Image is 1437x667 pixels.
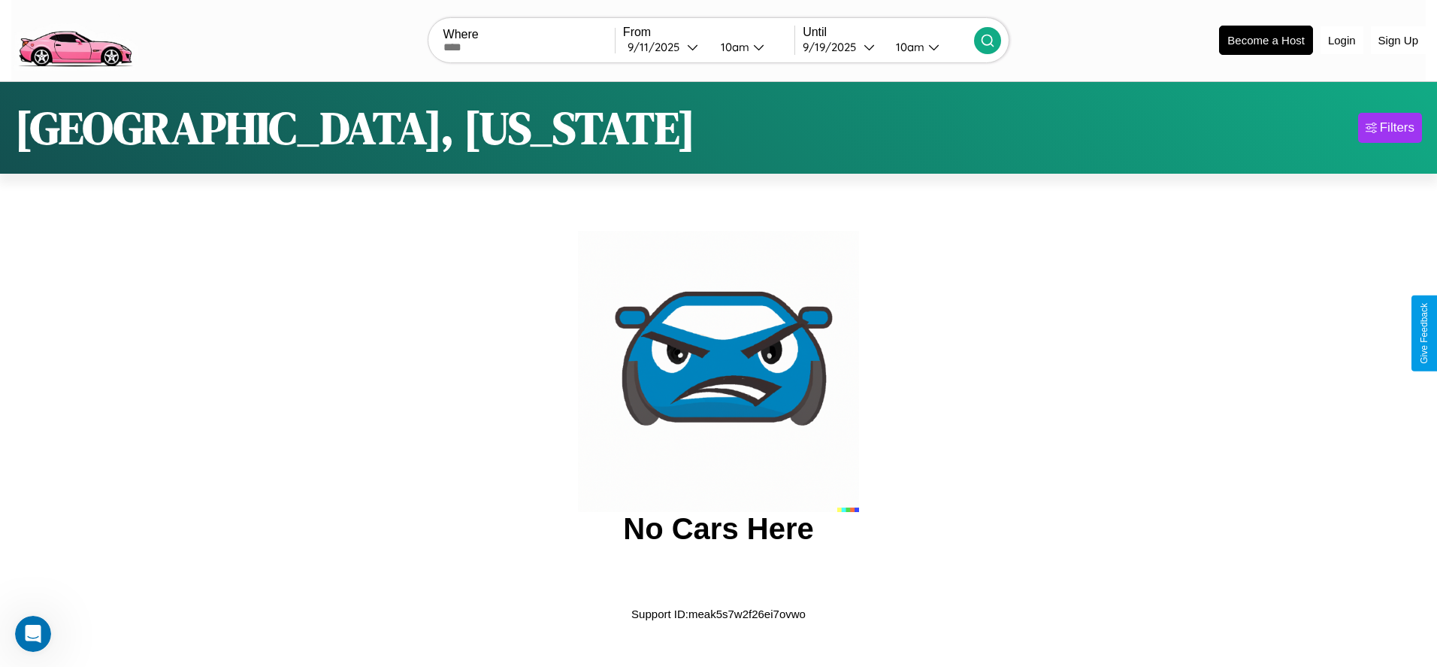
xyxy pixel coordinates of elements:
iframe: Intercom live chat [15,616,51,652]
button: Sign Up [1371,26,1426,54]
h1: [GEOGRAPHIC_DATA], [US_STATE] [15,97,695,159]
label: Where [443,28,615,41]
div: 9 / 19 / 2025 [803,40,864,54]
img: car [578,231,859,512]
label: From [623,26,794,39]
img: logo [11,8,138,71]
button: 9/11/2025 [623,39,709,55]
button: Filters [1358,113,1422,143]
div: 10am [888,40,928,54]
button: 10am [709,39,794,55]
p: Support ID: meak5s7w2f26ei7ovwo [631,604,806,624]
h2: No Cars Here [623,512,813,546]
div: 10am [713,40,753,54]
label: Until [803,26,974,39]
div: Filters [1380,120,1414,135]
div: 9 / 11 / 2025 [628,40,687,54]
div: Give Feedback [1419,303,1429,364]
button: 10am [884,39,974,55]
button: Login [1321,26,1363,54]
button: Become a Host [1219,26,1313,55]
